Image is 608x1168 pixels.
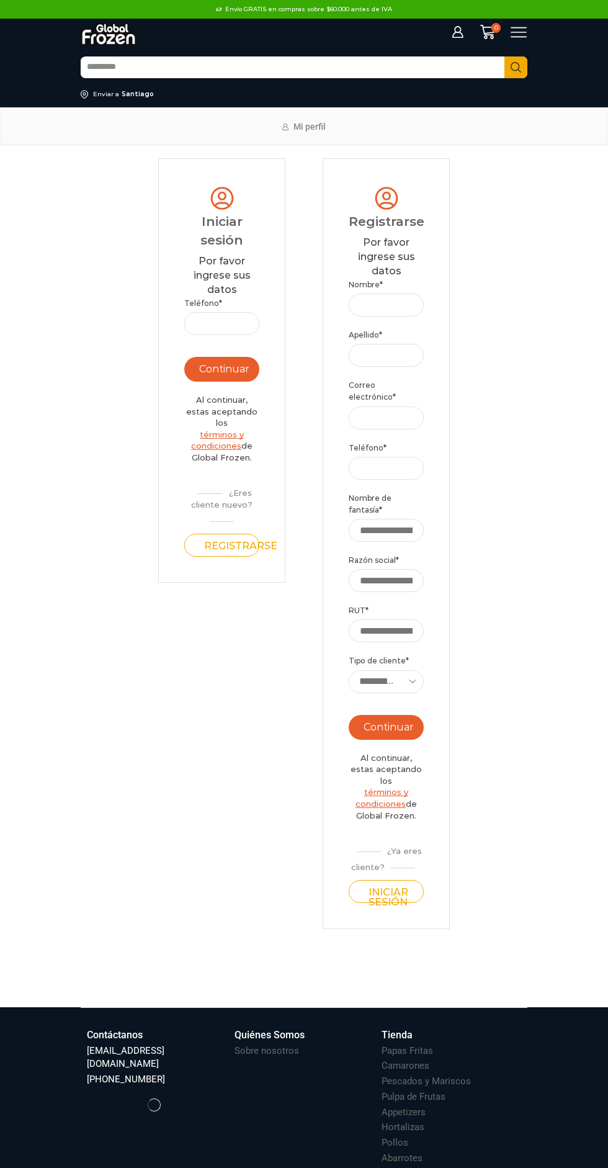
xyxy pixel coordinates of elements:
[87,1073,165,1086] h3: [PHONE_NUMBER]
[349,442,424,454] label: Teléfono
[382,1059,429,1072] h3: Camarones
[491,23,501,33] span: 0
[184,212,259,249] div: Iniciar sesión
[184,534,259,557] button: Registrarse
[382,1028,413,1043] h3: Tienda
[235,1044,299,1058] h3: Sobre nosotros
[122,90,154,99] div: Santiago
[473,24,501,40] a: 0
[349,655,424,667] label: Tipo de cliente
[382,1090,445,1103] h3: Pulpa de Frutas
[382,1058,429,1072] a: Camarones
[349,752,424,821] div: Al continuar, estas aceptando los de Global Frozen.
[87,1028,143,1043] h3: Contáctanos
[349,715,424,740] button: Continuar
[382,1150,422,1165] a: Abarrotes
[349,841,424,873] div: ¿Ya eres cliente?
[349,212,424,231] div: Registrarse
[372,184,401,212] img: tabler-icon-user-circle.svg
[382,1119,424,1134] a: Hortalizas
[184,394,259,463] div: Al continuar, estas aceptando los de Global Frozen.
[235,1043,299,1058] a: Sobre nosotros
[191,429,244,451] a: términos y condiciones
[93,90,119,99] div: Enviar a
[349,236,424,279] div: Por favor ingrese sus datos
[293,122,326,132] span: Mi perfil
[81,90,93,99] img: address-field-icon.svg
[382,1106,426,1119] h3: Appetizers
[382,1043,433,1058] a: Papas Fritas
[504,56,527,78] button: Search button
[382,1073,471,1088] a: Pescados y Mariscos
[349,329,424,341] label: Apellido
[382,1134,408,1149] a: Pollos
[382,1121,424,1134] h3: Hortalizas
[87,1026,222,1043] a: Contáctanos
[184,483,259,526] div: ¿Eres cliente nuevo?
[87,1071,165,1086] a: [PHONE_NUMBER]
[349,279,424,290] label: Nombre
[382,1026,517,1043] a: Tienda
[349,379,424,403] label: Correo electrónico
[382,1089,445,1103] a: Pulpa de Frutas
[87,1044,222,1071] h3: [EMAIL_ADDRESS][DOMAIN_NAME]
[382,1075,471,1088] h3: Pescados y Mariscos
[349,880,424,903] button: Iniciar sesión
[382,1044,433,1058] h3: Papas Fritas
[87,1043,222,1071] a: [EMAIL_ADDRESS][DOMAIN_NAME]
[382,1152,422,1165] h3: Abarrotes
[349,492,424,516] label: Nombre de fantasía
[184,357,259,382] button: Continuar
[184,254,259,297] div: Por favor ingrese sus datos
[349,604,424,616] label: RUT
[382,1104,426,1119] a: Appetizers
[208,184,236,212] img: tabler-icon-user-circle.svg
[184,297,259,309] label: Teléfono
[235,1026,370,1043] a: Quiénes Somos
[235,1028,305,1043] h3: Quiénes Somos
[349,554,424,566] label: Razón social
[382,1136,408,1149] h3: Pollos
[355,787,408,809] a: términos y condiciones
